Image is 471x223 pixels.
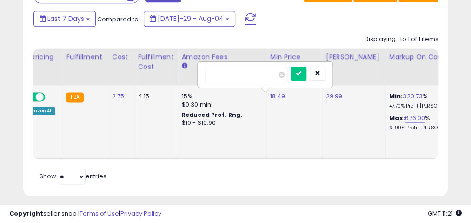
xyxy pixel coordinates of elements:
b: Max: [389,114,405,122]
div: Min Price [270,52,318,62]
div: % [389,92,466,109]
p: 47.70% Profit [PERSON_NAME] [389,103,466,109]
div: Cost [112,52,130,62]
span: [DATE]-29 - Aug-04 [158,14,224,23]
span: Last 7 Days [47,14,84,23]
div: % [389,114,466,131]
b: Min: [389,92,403,101]
span: 2025-08-12 11:21 GMT [428,209,462,218]
a: 320.73 [403,92,423,101]
div: Displaying 1 to 1 of 1 items [365,35,438,44]
small: FBA [66,92,83,102]
div: 15% [182,92,259,101]
span: OFF [44,93,59,101]
p: 61.99% Profit [PERSON_NAME] [389,125,466,131]
strong: Copyright [9,209,43,218]
a: 29.99 [326,92,343,101]
div: Amazon AI [22,107,55,115]
div: Markup on Cost [389,52,470,62]
div: $0.30 min [182,101,259,109]
div: Fulfillment Cost [138,52,174,72]
span: Compared to: [97,15,140,24]
button: Last 7 Days [33,11,96,27]
span: Show: entries [40,172,106,181]
div: $10 - $10.90 [182,119,259,127]
div: [PERSON_NAME] [326,52,381,62]
div: Repricing [22,52,58,62]
a: 676.00 [405,114,425,123]
b: Reduced Prof. Rng. [182,111,243,119]
a: 2.75 [112,92,125,101]
div: seller snap | | [9,209,161,218]
div: Amazon Fees [182,52,262,62]
div: Fulfillment [66,52,104,62]
a: Privacy Policy [120,209,161,218]
div: 4.15 [138,92,171,101]
a: Terms of Use [80,209,119,218]
a: 18.49 [270,92,285,101]
small: Amazon Fees. [182,62,187,70]
button: [DATE]-29 - Aug-04 [144,11,235,27]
